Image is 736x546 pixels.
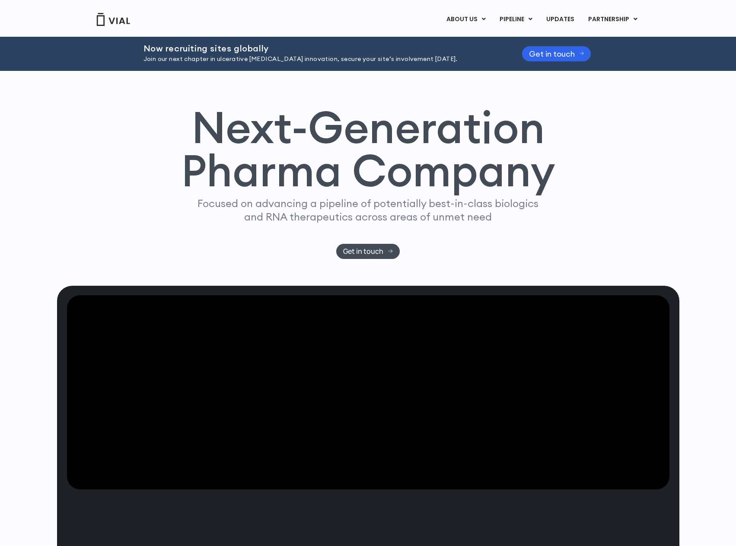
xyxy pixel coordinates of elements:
a: PIPELINEMenu Toggle [493,12,539,27]
a: Get in touch [522,46,591,61]
a: PARTNERSHIPMenu Toggle [581,12,644,27]
a: UPDATES [539,12,581,27]
span: Get in touch [343,248,383,255]
a: ABOUT USMenu Toggle [440,12,492,27]
p: Join our next chapter in ulcerative [MEDICAL_DATA] innovation, secure your site’s involvement [DA... [143,54,500,64]
h2: Now recruiting sites globally [143,44,500,53]
img: Vial Logo [96,13,131,26]
p: Focused on advancing a pipeline of potentially best-in-class biologics and RNA therapeutics acros... [194,197,542,224]
a: Get in touch [336,244,400,259]
span: Get in touch [529,51,575,57]
h1: Next-Generation Pharma Company [181,105,555,193]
